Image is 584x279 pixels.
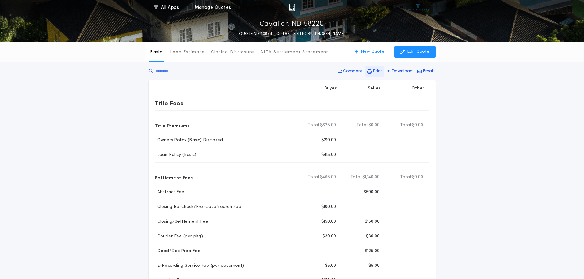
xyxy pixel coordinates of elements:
[336,66,365,77] button: Compare
[150,49,162,55] p: Basic
[321,204,336,210] p: $100.00
[350,174,363,180] b: Total:
[155,263,244,269] p: E-Recording Service Fee (per document)
[308,174,320,180] b: Total:
[361,49,384,55] p: New Quote
[155,120,190,130] p: Title Premiums
[412,122,423,128] span: $0.00
[155,204,241,210] p: Closing Re-check/Pre-close Search Fee
[407,4,429,10] img: vs-icon
[155,248,200,254] p: Deed/Doc Prep Fee
[364,189,380,195] p: $500.00
[321,152,336,158] p: $415.00
[400,122,412,128] b: Total:
[211,49,254,55] p: Closing Disclosure
[407,49,429,55] p: Edit Quote
[394,46,436,58] button: Edit Quote
[155,98,184,108] p: Title Fees
[325,263,336,269] p: $5.00
[373,68,382,74] p: Print
[362,174,380,180] span: $1,140.00
[323,233,336,239] p: $30.00
[155,172,193,182] p: Settlement Fees
[320,174,336,180] span: $465.00
[415,66,436,77] button: Email
[155,189,185,195] p: Abstract Fee
[411,85,424,92] p: Other
[308,122,320,128] b: Total:
[366,233,380,239] p: $30.00
[391,68,413,74] p: Download
[349,46,391,58] button: New Quote
[368,122,380,128] span: $0.00
[239,31,345,37] p: QUOTE ND-10544-TC - LAST EDITED BY [PERSON_NAME]
[170,49,205,55] p: Loan Estimate
[321,219,336,225] p: $150.00
[320,122,336,128] span: $625.00
[155,152,197,158] p: Loan Policy (Basic)
[412,174,423,180] span: $0.00
[324,85,337,92] p: Buyer
[385,66,414,77] button: Download
[400,174,412,180] b: Total:
[321,137,336,143] p: $210.00
[155,219,208,225] p: Closing/Settlement Fee
[357,122,369,128] b: Total:
[155,233,203,239] p: Courier Fee (per pkg)
[289,4,295,11] img: img
[343,68,363,74] p: Compare
[365,219,380,225] p: $150.00
[155,137,223,143] p: Owners Policy (Basic) Disclosed
[365,66,384,77] button: Print
[423,68,434,74] p: Email
[260,49,328,55] p: ALTA Settlement Statement
[260,19,324,29] p: Cavalier, ND 58220
[368,263,380,269] p: $5.00
[368,85,381,92] p: Seller
[365,248,380,254] p: $125.00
